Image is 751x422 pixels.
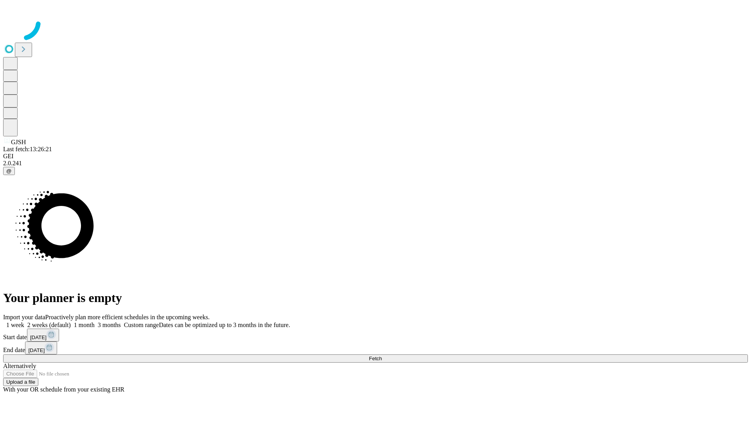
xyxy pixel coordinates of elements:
[3,160,748,167] div: 2.0.241
[3,342,748,354] div: End date
[3,386,124,393] span: With your OR schedule from your existing EHR
[11,139,26,145] span: GJSH
[98,322,121,328] span: 3 months
[369,356,382,361] span: Fetch
[27,329,59,342] button: [DATE]
[3,354,748,363] button: Fetch
[45,314,210,320] span: Proactively plan more efficient schedules in the upcoming weeks.
[3,378,38,386] button: Upload a file
[74,322,95,328] span: 1 month
[3,167,15,175] button: @
[3,153,748,160] div: GEI
[28,347,45,353] span: [DATE]
[3,329,748,342] div: Start date
[3,291,748,305] h1: Your planner is empty
[159,322,290,328] span: Dates can be optimized up to 3 months in the future.
[6,168,12,174] span: @
[25,342,57,354] button: [DATE]
[3,146,52,152] span: Last fetch: 13:26:21
[3,363,36,369] span: Alternatively
[6,322,24,328] span: 1 week
[3,314,45,320] span: Import your data
[124,322,159,328] span: Custom range
[27,322,71,328] span: 2 weeks (default)
[30,334,47,340] span: [DATE]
